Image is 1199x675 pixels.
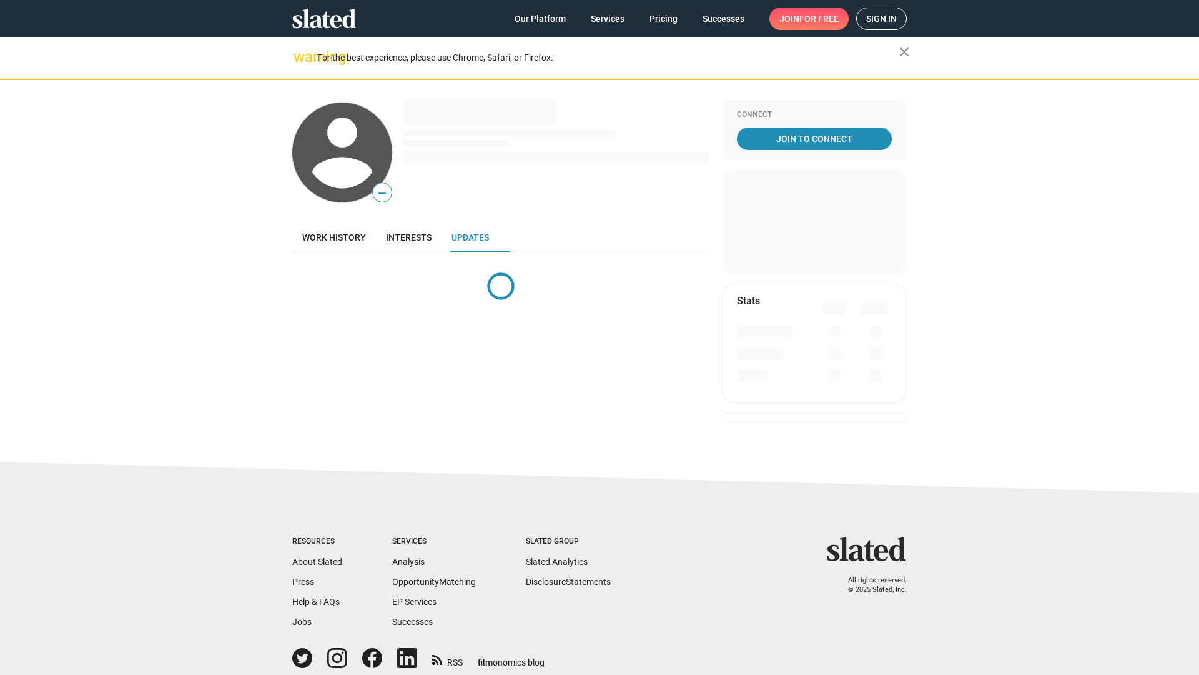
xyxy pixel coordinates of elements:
a: Pricing [639,7,688,30]
a: EP Services [392,597,437,607]
a: Our Platform [505,7,576,30]
a: Help & FAQs [292,597,340,607]
span: Work history [302,232,366,242]
div: Slated Group [526,537,611,547]
div: For the best experience, please use Chrome, Safari, or Firefox. [317,49,899,66]
mat-card-title: Stats [737,294,760,307]
a: Joinfor free [769,7,849,30]
span: Our Platform [515,7,566,30]
a: Sign in [856,7,907,30]
p: All rights reserved. © 2025 Slated, Inc. [835,576,907,594]
a: RSS [432,649,463,669]
span: Join [779,7,839,30]
span: Interests [386,232,432,242]
a: Work history [292,222,376,252]
span: Services [591,7,624,30]
a: Interests [376,222,442,252]
mat-icon: close [897,44,912,59]
a: Analysis [392,557,425,567]
a: Successes [392,617,433,627]
span: Updates [451,232,489,242]
a: About Slated [292,557,342,567]
div: Resources [292,537,342,547]
div: Connect [737,110,892,120]
a: Jobs [292,617,312,627]
a: Successes [693,7,754,30]
a: OpportunityMatching [392,577,476,587]
span: Pricing [649,7,678,30]
a: filmonomics blog [478,647,545,669]
a: DisclosureStatements [526,577,611,587]
a: Services [581,7,634,30]
span: for free [799,7,839,30]
div: Services [392,537,476,547]
a: Updates [442,222,499,252]
span: Successes [703,7,744,30]
a: Press [292,577,314,587]
a: Slated Analytics [526,557,588,567]
span: film [478,657,493,667]
span: Join To Connect [739,127,889,150]
span: — [373,185,392,201]
mat-icon: warning [294,49,308,64]
span: Sign in [866,8,897,29]
a: Join To Connect [737,127,892,150]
